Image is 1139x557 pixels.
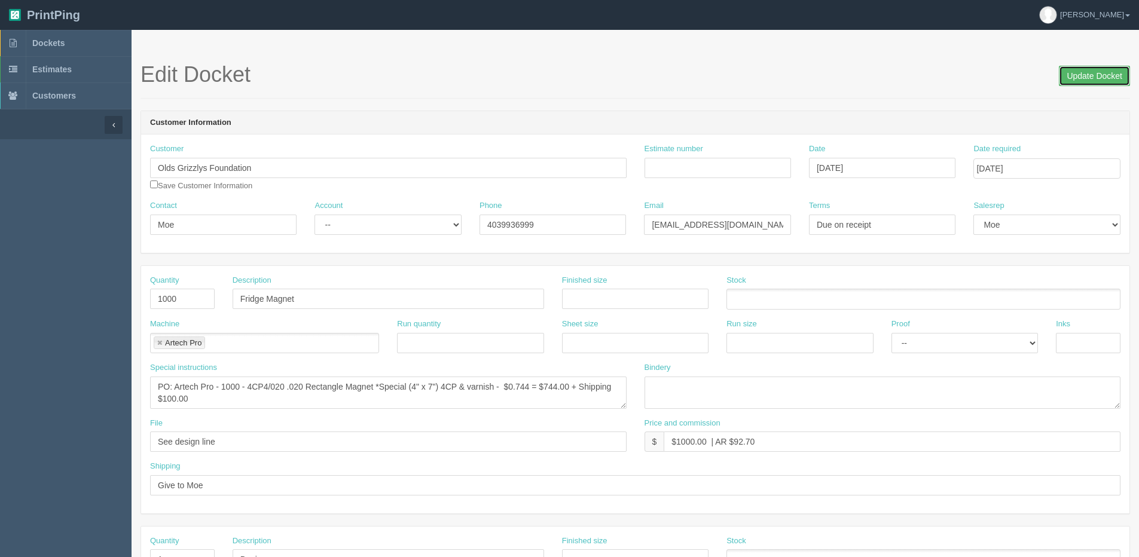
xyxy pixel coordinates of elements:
label: Shipping [150,461,181,472]
div: Artech Pro [165,339,201,347]
label: Sheet size [562,319,598,330]
label: Stock [726,275,746,286]
label: Bindery [645,362,671,374]
label: File [150,418,163,429]
label: Inks [1056,319,1070,330]
header: Customer Information [141,111,1129,135]
label: Salesrep [973,200,1004,212]
span: Customers [32,91,76,100]
label: Special instructions [150,362,217,374]
input: Enter customer name [150,158,627,178]
label: Quantity [150,275,179,286]
label: Estimate number [645,143,703,155]
img: avatar_default-7531ab5dedf162e01f1e0bb0964e6a185e93c5c22dfe317fb01d7f8cd2b1632c.jpg [1040,7,1056,23]
label: Quantity [150,535,179,547]
label: Email [644,200,664,212]
img: logo-3e63b451c926e2ac314895c53de4908e5d424f24456219fb08d385ab2e579770.png [9,9,21,21]
span: Dockets [32,38,65,48]
label: Stock [726,535,746,547]
label: Date required [973,143,1021,155]
label: Finished size [562,275,607,286]
label: Run quantity [397,319,441,330]
h1: Edit Docket [141,63,1130,87]
div: Save Customer Information [150,143,627,191]
label: Description [233,275,271,286]
span: Estimates [32,65,72,74]
label: Terms [809,200,830,212]
label: Price and commission [645,418,720,429]
label: Date [809,143,825,155]
label: Contact [150,200,177,212]
input: Update Docket [1059,66,1130,86]
label: Account [314,200,343,212]
label: Machine [150,319,179,330]
label: Proof [891,319,910,330]
textarea: PO: Artech Pro - Quote 205575 1000 - 5.65 x 7.5 .020 Custom Shape Magnets. Four colour process hi... [150,377,627,409]
label: Phone [480,200,502,212]
label: Customer [150,143,184,155]
div: $ [645,431,664,452]
label: Finished size [562,535,607,547]
label: Run size [726,319,757,330]
label: Description [233,535,271,547]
